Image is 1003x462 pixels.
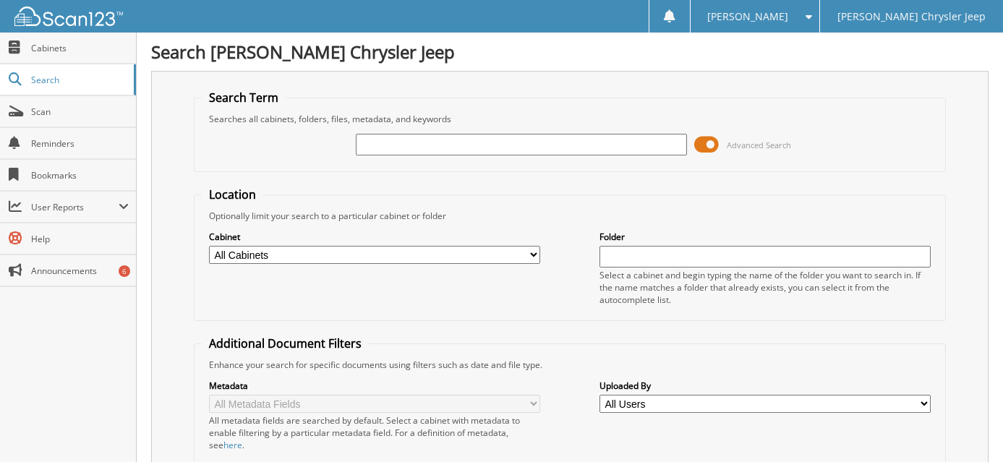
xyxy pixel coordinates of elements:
[599,231,931,243] label: Folder
[31,106,129,118] span: Scan
[202,113,938,125] div: Searches all cabinets, folders, files, metadata, and keywords
[727,140,791,150] span: Advanced Search
[202,335,369,351] legend: Additional Document Filters
[202,359,938,371] div: Enhance your search for specific documents using filters such as date and file type.
[707,12,788,21] span: [PERSON_NAME]
[599,269,931,306] div: Select a cabinet and begin typing the name of the folder you want to search in. If the name match...
[31,137,129,150] span: Reminders
[209,380,540,392] label: Metadata
[119,265,130,277] div: 6
[202,90,286,106] legend: Search Term
[31,265,129,277] span: Announcements
[202,187,263,202] legend: Location
[223,439,242,451] a: here
[31,233,129,245] span: Help
[209,414,540,451] div: All metadata fields are searched by default. Select a cabinet with metadata to enable filtering b...
[599,380,931,392] label: Uploaded By
[837,12,986,21] span: [PERSON_NAME] Chrysler Jeep
[151,40,989,64] h1: Search [PERSON_NAME] Chrysler Jeep
[931,393,1003,462] iframe: Chat Widget
[31,42,129,54] span: Cabinets
[14,7,123,26] img: scan123-logo-white.svg
[31,74,127,86] span: Search
[31,201,119,213] span: User Reports
[31,169,129,181] span: Bookmarks
[202,210,938,222] div: Optionally limit your search to a particular cabinet or folder
[209,231,540,243] label: Cabinet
